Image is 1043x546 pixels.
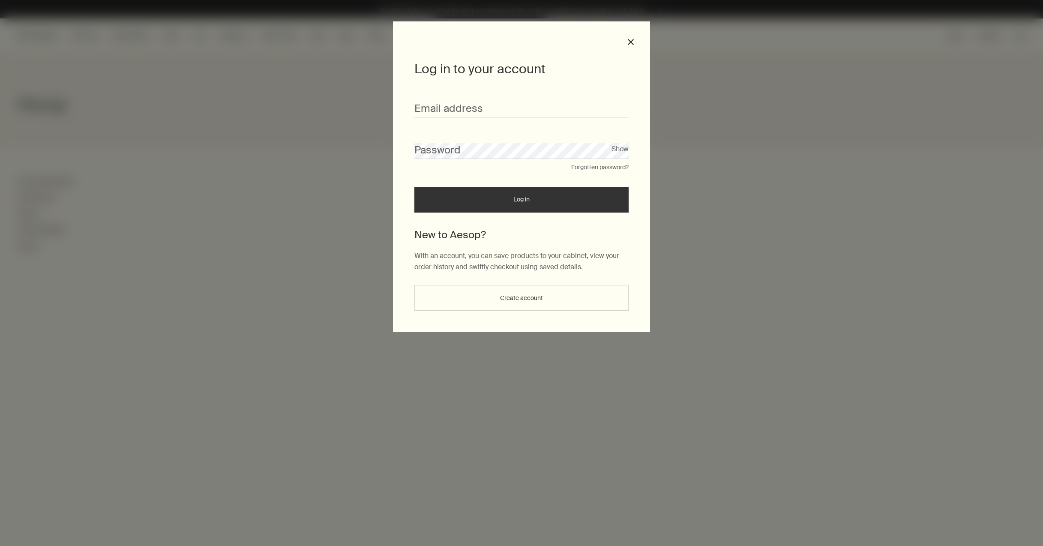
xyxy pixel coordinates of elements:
[627,38,635,46] button: Close
[414,228,629,242] h2: New to Aesop?
[414,285,629,311] button: Create account
[571,163,629,172] button: Forgotten password?
[414,250,629,272] p: With an account, you can save products to your cabinet, view your order history and swiftly check...
[414,187,629,213] button: Log in
[414,60,629,78] h1: Log in to your account
[611,143,629,155] button: Show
